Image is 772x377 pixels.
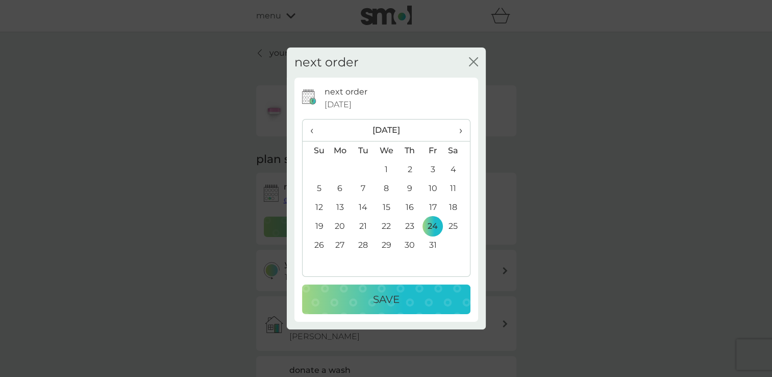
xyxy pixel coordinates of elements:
[329,179,352,198] td: 6
[398,160,421,179] td: 2
[303,236,329,255] td: 26
[421,141,444,160] th: Fr
[352,141,375,160] th: Tu
[352,217,375,236] td: 21
[303,198,329,217] td: 12
[444,179,469,198] td: 11
[325,98,352,111] span: [DATE]
[444,141,469,160] th: Sa
[375,179,398,198] td: 8
[398,217,421,236] td: 23
[469,57,478,68] button: close
[444,217,469,236] td: 25
[444,160,469,179] td: 4
[373,291,400,308] p: Save
[444,198,469,217] td: 18
[421,198,444,217] td: 17
[452,120,462,141] span: ›
[329,198,352,217] td: 13
[398,198,421,217] td: 16
[421,217,444,236] td: 24
[294,55,359,70] h2: next order
[310,120,321,141] span: ‹
[352,236,375,255] td: 28
[352,179,375,198] td: 7
[375,141,398,160] th: We
[421,236,444,255] td: 31
[303,179,329,198] td: 5
[329,141,352,160] th: Mo
[329,236,352,255] td: 27
[329,217,352,236] td: 20
[398,179,421,198] td: 9
[398,236,421,255] td: 30
[375,198,398,217] td: 15
[302,285,470,314] button: Save
[303,141,329,160] th: Su
[329,120,444,142] th: [DATE]
[352,198,375,217] td: 14
[398,141,421,160] th: Th
[375,236,398,255] td: 29
[375,160,398,179] td: 1
[325,85,367,99] p: next order
[421,179,444,198] td: 10
[421,160,444,179] td: 3
[375,217,398,236] td: 22
[303,217,329,236] td: 19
